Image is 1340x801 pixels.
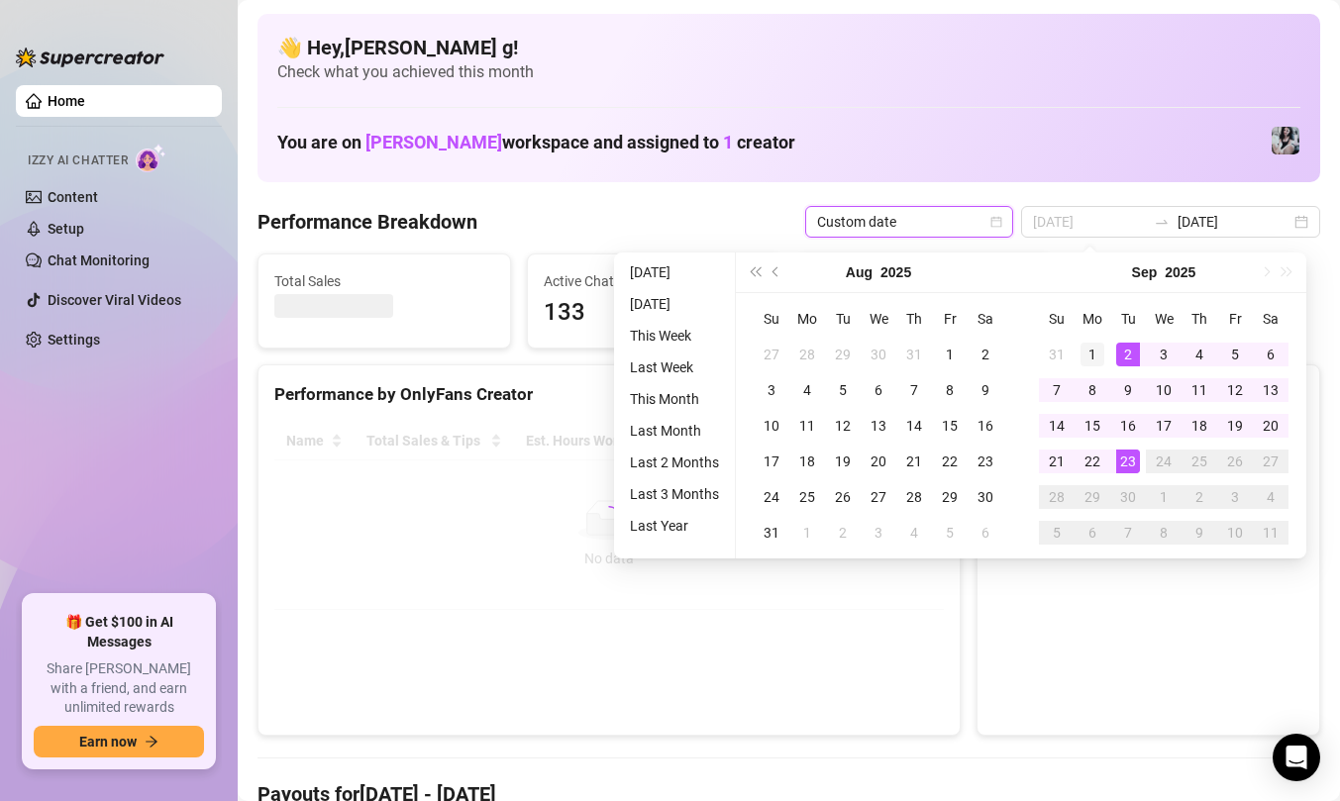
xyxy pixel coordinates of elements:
div: 11 [1259,521,1283,545]
td: 2025-09-03 [861,515,896,551]
div: 5 [1045,521,1069,545]
div: 4 [795,378,819,402]
td: 2025-09-18 [1182,408,1217,444]
td: 2025-09-05 [1217,337,1253,372]
div: 8 [1081,378,1104,402]
div: 30 [974,485,997,509]
div: Open Intercom Messenger [1273,734,1320,781]
div: 31 [760,521,783,545]
span: to [1154,214,1170,230]
td: 2025-08-15 [932,408,968,444]
div: Performance by OnlyFans Creator [274,381,944,408]
span: 🎁 Get $100 in AI Messages [34,613,204,651]
td: 2025-09-27 [1253,444,1288,479]
div: 24 [1152,450,1176,473]
div: 13 [1259,378,1283,402]
td: 2025-09-26 [1217,444,1253,479]
div: 9 [974,378,997,402]
input: End date [1178,211,1290,233]
td: 2025-07-28 [789,337,825,372]
div: 26 [831,485,855,509]
td: 2025-07-30 [861,337,896,372]
div: 22 [1081,450,1104,473]
td: 2025-09-11 [1182,372,1217,408]
a: Setup [48,221,84,237]
li: [DATE] [622,260,727,284]
div: 10 [1223,521,1247,545]
div: 20 [867,450,890,473]
th: We [861,301,896,337]
h1: You are on workspace and assigned to creator [277,132,795,153]
a: Content [48,189,98,205]
th: Sa [1253,301,1288,337]
div: 13 [867,414,890,438]
button: Choose a year [1165,252,1195,292]
div: 10 [1152,378,1176,402]
li: Last 3 Months [622,482,727,506]
div: 1 [795,521,819,545]
td: 2025-10-07 [1110,515,1146,551]
td: 2025-08-21 [896,444,932,479]
td: 2025-09-08 [1075,372,1110,408]
span: Check what you achieved this month [277,61,1300,83]
div: 23 [974,450,997,473]
th: Th [1182,301,1217,337]
button: Choose a year [880,252,911,292]
td: 2025-08-28 [896,479,932,515]
td: 2025-09-19 [1217,408,1253,444]
td: 2025-08-05 [825,372,861,408]
li: Last Month [622,419,727,443]
div: 19 [1223,414,1247,438]
td: 2025-09-22 [1075,444,1110,479]
td: 2025-09-02 [825,515,861,551]
td: 2025-10-11 [1253,515,1288,551]
div: 28 [1045,485,1069,509]
div: 3 [760,378,783,402]
div: 23 [1116,450,1140,473]
h4: Performance Breakdown [258,208,477,236]
div: 30 [1116,485,1140,509]
div: 26 [1223,450,1247,473]
td: 2025-09-03 [1146,337,1182,372]
td: 2025-08-26 [825,479,861,515]
div: 11 [795,414,819,438]
td: 2025-08-11 [789,408,825,444]
div: 15 [938,414,962,438]
img: Sadie [1272,127,1299,154]
td: 2025-08-04 [789,372,825,408]
td: 2025-09-15 [1075,408,1110,444]
td: 2025-09-04 [896,515,932,551]
th: Fr [932,301,968,337]
td: 2025-09-02 [1110,337,1146,372]
td: 2025-08-17 [754,444,789,479]
div: 25 [795,485,819,509]
td: 2025-07-27 [754,337,789,372]
button: Choose a month [1132,252,1158,292]
td: 2025-08-02 [968,337,1003,372]
button: Choose a month [846,252,873,292]
td: 2025-09-14 [1039,408,1075,444]
td: 2025-08-31 [1039,337,1075,372]
td: 2025-09-01 [789,515,825,551]
td: 2025-09-06 [1253,337,1288,372]
div: 18 [1187,414,1211,438]
li: This Week [622,324,727,348]
td: 2025-09-25 [1182,444,1217,479]
a: Chat Monitoring [48,252,150,268]
div: 3 [1223,485,1247,509]
div: 14 [902,414,926,438]
span: 1 [723,132,733,152]
td: 2025-10-10 [1217,515,1253,551]
td: 2025-09-13 [1253,372,1288,408]
td: 2025-09-10 [1146,372,1182,408]
td: 2025-08-09 [968,372,1003,408]
td: 2025-08-29 [932,479,968,515]
td: 2025-10-01 [1146,479,1182,515]
div: 2 [1187,485,1211,509]
td: 2025-10-05 [1039,515,1075,551]
th: Fr [1217,301,1253,337]
span: arrow-right [145,735,158,749]
span: Custom date [817,207,1001,237]
td: 2025-08-18 [789,444,825,479]
div: 17 [760,450,783,473]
